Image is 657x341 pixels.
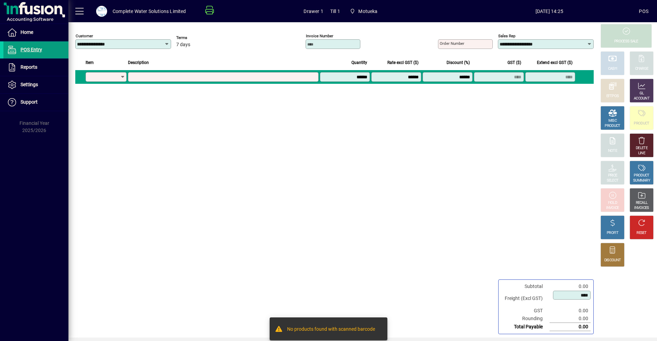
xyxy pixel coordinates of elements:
td: GST [501,307,550,315]
div: MISC [608,118,617,123]
mat-label: Invoice number [306,34,333,38]
span: Discount (%) [447,59,470,66]
span: Home [21,29,33,35]
td: Subtotal [501,283,550,290]
div: PRODUCT [605,123,620,129]
span: [DATE] 14:25 [460,6,639,17]
span: Terms [176,36,217,40]
div: PRODUCT [634,173,649,178]
div: PRODUCT [634,121,649,126]
span: Extend excl GST ($) [537,59,572,66]
span: Motueka [347,5,381,17]
div: ACCOUNT [634,96,649,101]
div: RECALL [636,200,648,206]
div: SUMMARY [633,178,650,183]
div: No products found with scanned barcode [287,326,375,334]
span: Motueka [358,6,377,17]
td: 0.00 [550,315,591,323]
td: Total Payable [501,323,550,331]
mat-label: Customer [76,34,93,38]
td: 0.00 [550,323,591,331]
a: Support [3,94,68,111]
span: POS Entry [21,47,42,52]
span: Settings [21,82,38,87]
a: Reports [3,59,68,76]
div: CASH [608,66,617,71]
div: SELECT [607,178,619,183]
div: INVOICES [634,206,649,211]
div: DELETE [636,146,647,151]
span: GST ($) [507,59,521,66]
div: NOTE [608,148,617,154]
div: POS [639,6,648,17]
div: Complete Water Solutions Limited [113,6,186,17]
div: RESET [636,231,647,236]
div: HOLD [608,200,617,206]
td: 0.00 [550,307,591,315]
span: 7 days [176,42,190,48]
span: Rate excl GST ($) [387,59,418,66]
div: INVOICE [606,206,619,211]
span: Description [128,59,149,66]
div: PRICE [608,173,617,178]
span: Reports [21,64,37,70]
span: Drawer 1 [304,6,323,17]
a: Home [3,24,68,41]
mat-label: Order number [440,41,464,46]
a: Settings [3,76,68,93]
button: Profile [91,5,113,17]
span: Item [86,59,94,66]
div: GL [640,91,644,96]
div: PROFIT [607,231,618,236]
div: PROCESS SALE [614,39,638,44]
span: Till 1 [330,6,340,17]
td: Rounding [501,315,550,323]
div: CHARGE [635,66,648,71]
div: DISCOUNT [604,258,621,263]
span: Support [21,99,38,105]
span: Quantity [351,59,367,66]
div: EFTPOS [606,94,619,99]
td: Freight (Excl GST) [501,290,550,307]
div: LINE [638,151,645,156]
td: 0.00 [550,283,591,290]
mat-label: Sales rep [498,34,515,38]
